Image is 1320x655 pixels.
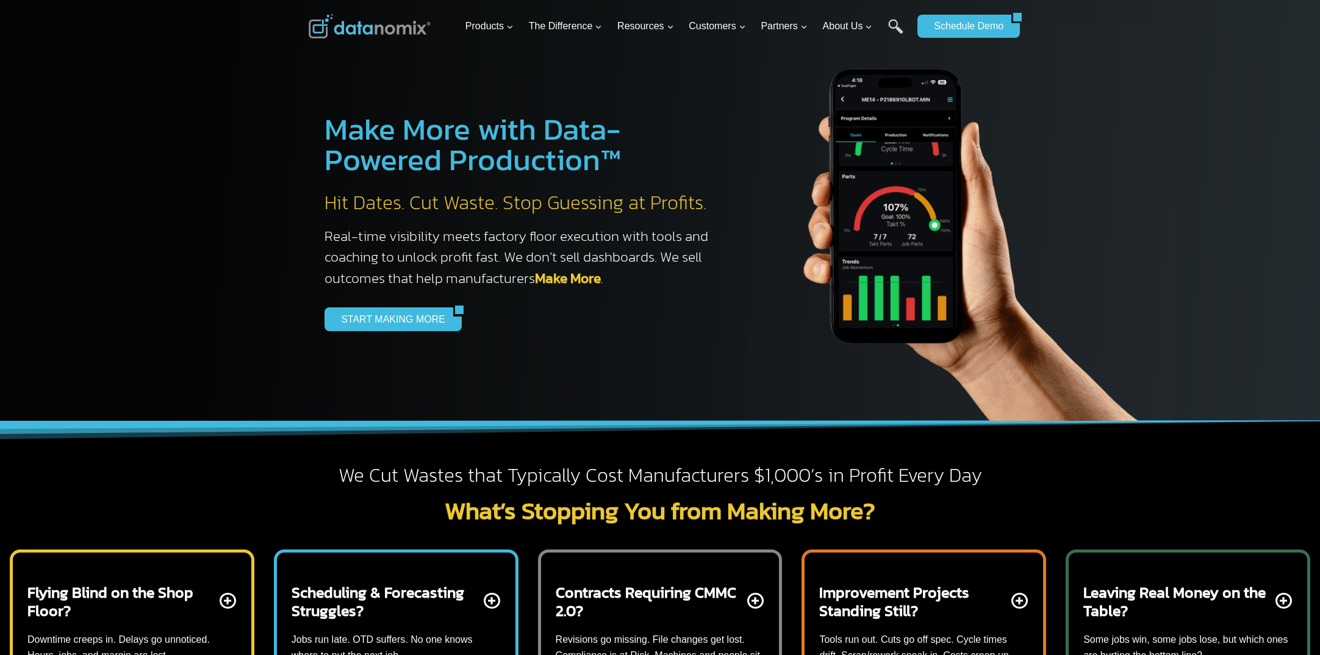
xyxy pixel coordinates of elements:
h2: Leaving Real Money on the Table? [1083,583,1273,620]
h2: Contracts Requiring CMMC 2.0? [556,583,745,620]
a: Schedule Demo [917,15,1011,38]
h2: Hit Dates. Cut Waste. Stop Guessing at Profits. [325,190,721,216]
h2: What’s Stopping You from Making More? [309,498,1011,523]
h1: Make More with Data-Powered Production™ [325,114,721,175]
a: START MAKING MORE [325,307,453,331]
span: Customers [689,18,745,34]
a: Make More [535,268,601,288]
h2: We Cut Wastes that Typically Cost Manufacturers $1,000’s in Profit Every Day [309,463,1011,489]
img: Datanomix [309,14,431,38]
nav: Primary Navigation [461,7,912,46]
h2: Scheduling & Forecasting Struggles? [292,583,481,620]
a: Search [888,19,903,46]
h2: Flying Blind on the Shop Floor? [27,583,217,620]
span: The Difference [529,18,603,34]
span: Resources [617,18,673,34]
span: Partners [761,18,807,34]
img: The Datanoix Mobile App available on Android and iOS Devices [745,24,1172,421]
h3: Real-time visibility meets factory floor execution with tools and coaching to unlock profit fast.... [325,226,721,289]
span: Products [465,18,514,34]
h2: Improvement Projects Standing Still? [819,583,1009,620]
span: About Us [823,18,873,34]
